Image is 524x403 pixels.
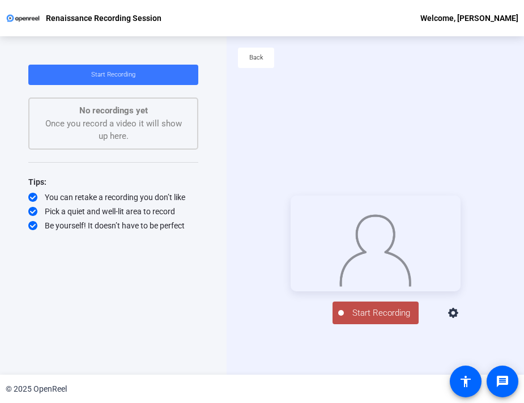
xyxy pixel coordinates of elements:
span: Back [249,49,263,66]
div: Pick a quiet and well-lit area to record [28,206,198,217]
button: Start Recording [333,302,419,324]
div: Once you record a video it will show up here. [41,104,186,143]
button: Start Recording [28,65,198,85]
span: Start Recording [91,71,135,78]
mat-icon: accessibility [459,375,472,388]
p: No recordings yet [41,104,186,117]
mat-icon: message [496,375,509,388]
div: Welcome, [PERSON_NAME] [420,11,518,25]
div: Be yourself! It doesn’t have to be perfect [28,220,198,231]
button: Back [238,48,274,68]
p: Renaissance Recording Session [46,11,161,25]
div: Tips: [28,175,198,189]
div: You can retake a recording you don’t like [28,192,198,203]
img: overlay [339,210,412,286]
div: © 2025 OpenReel [6,383,67,395]
span: Start Recording [344,307,419,320]
img: OpenReel logo [6,12,40,24]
